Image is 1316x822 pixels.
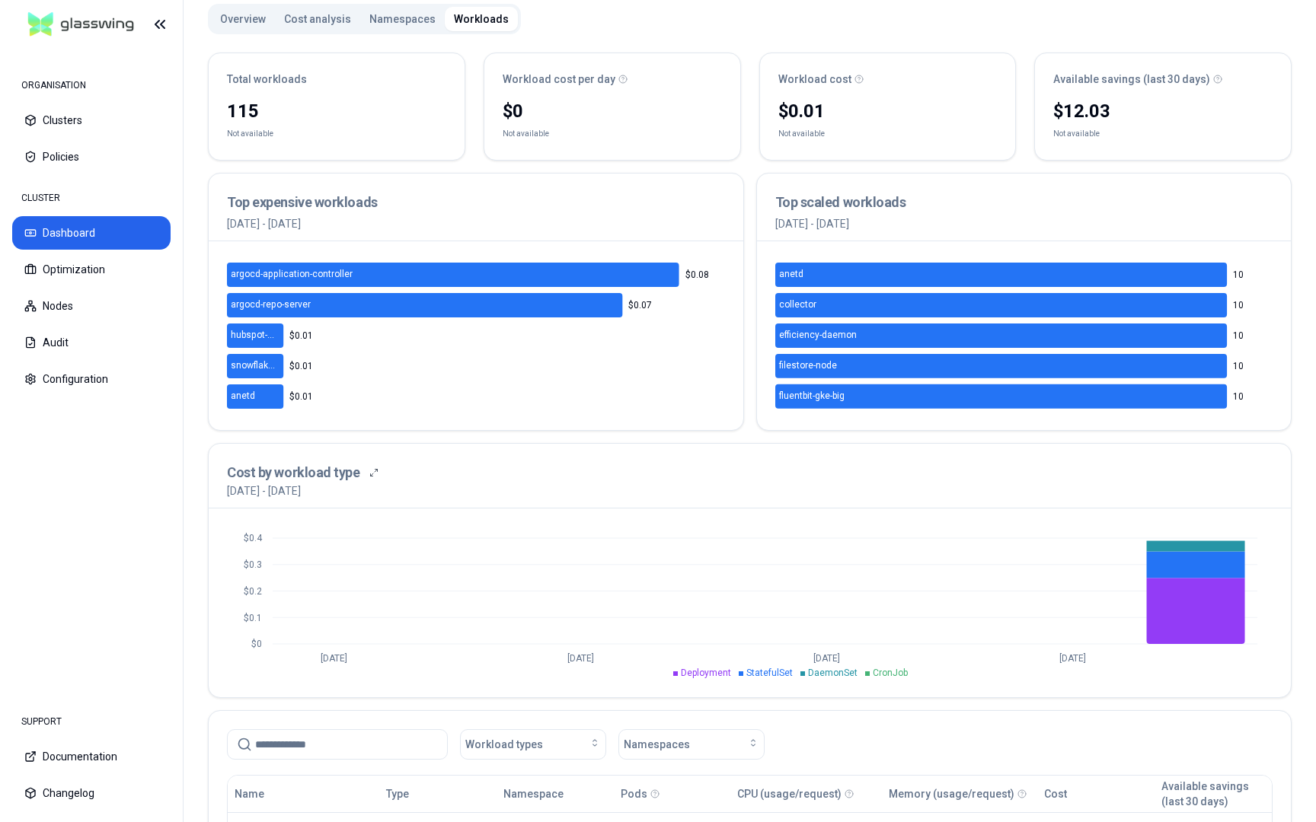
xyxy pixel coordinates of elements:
tspan: [DATE] [567,653,594,664]
button: Namespace [503,779,564,809]
button: Memory (usage/request) [889,779,1014,809]
span: Namespaces [624,737,690,752]
div: Available savings (last 30 days) [1053,72,1273,87]
div: Not available [1053,126,1100,142]
h3: Top scaled workloads [775,192,1273,213]
button: Configuration [12,362,171,396]
tspan: $0.2 [244,586,262,597]
p: [DATE] - [DATE] [227,216,725,231]
button: Audit [12,326,171,359]
button: Available savings(last 30 days) [1161,779,1249,809]
div: CLUSTER [12,183,171,213]
button: Clusters [12,104,171,137]
div: Not available [778,126,825,142]
button: Policies [12,140,171,174]
span: CronJob [873,667,908,678]
button: Changelog [12,776,171,810]
h3: Top expensive workloads [227,192,725,213]
button: Optimization [12,253,171,286]
button: Cost analysis [275,7,360,31]
span: StatefulSet [746,667,793,678]
button: Namespaces [360,7,445,31]
button: Cost [1044,779,1067,809]
div: Workload cost per day [503,72,722,87]
button: Workload types [460,729,606,760]
tspan: $0.4 [244,533,263,543]
div: ORGANISATION [12,70,171,100]
tspan: [DATE] [1059,653,1086,664]
span: Deployment [681,667,731,678]
div: Total workloads [227,72,446,87]
span: DaemonSet [808,667,858,678]
div: Workload cost [778,72,998,87]
div: Not available [503,126,549,142]
button: Nodes [12,289,171,323]
tspan: $0.3 [244,559,262,570]
div: SUPPORT [12,706,171,737]
button: Name [235,779,264,809]
button: Pods [621,779,647,809]
button: Overview [211,7,275,31]
tspan: $0 [251,639,262,649]
p: [DATE] - [DATE] [227,483,301,499]
tspan: $0.1 [244,613,262,623]
tspan: [DATE] [321,653,347,664]
button: Documentation [12,740,171,773]
tspan: [DATE] [813,653,840,664]
div: $0.01 [778,99,998,123]
div: $12.03 [1053,99,1273,123]
button: Type [386,779,409,809]
h3: Cost by workload type [227,462,360,483]
div: $0 [503,99,722,123]
p: [DATE] - [DATE] [775,216,1273,231]
span: Workload types [465,737,543,752]
button: Namespaces [618,729,765,760]
div: 115 [227,99,446,123]
img: GlassWing [22,7,140,43]
div: Not available [227,126,273,142]
button: CPU (usage/request) [737,779,842,809]
button: Dashboard [12,216,171,250]
button: Workloads [445,7,518,31]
